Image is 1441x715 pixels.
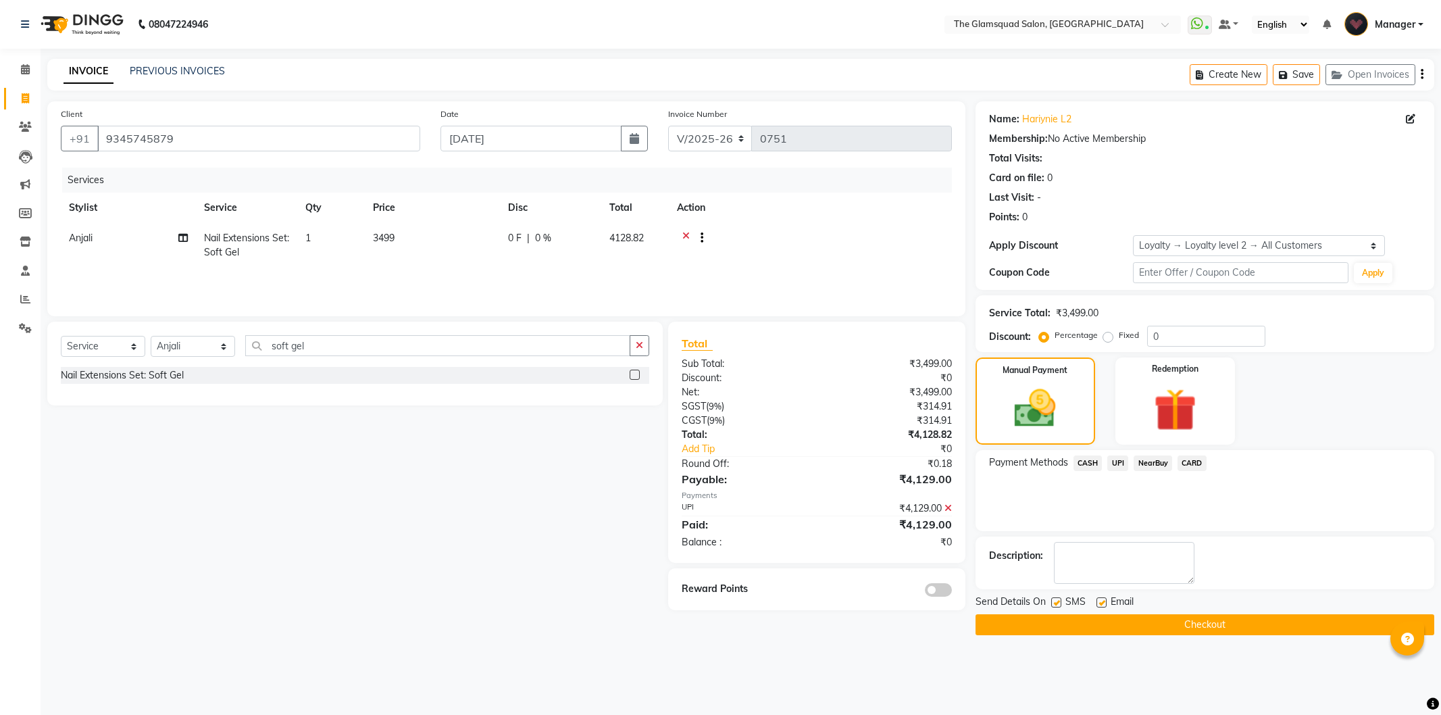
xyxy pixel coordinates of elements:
th: Total [601,193,669,223]
button: +91 [61,126,99,151]
div: Balance : [672,535,817,549]
th: Service [196,193,297,223]
div: No Active Membership [989,132,1421,146]
span: Nail Extensions Set: Soft Gel [204,232,289,258]
div: Service Total: [989,306,1051,320]
b: 08047224946 [149,5,208,43]
span: 3499 [373,232,395,244]
span: | [527,231,530,245]
th: Price [365,193,500,223]
label: Redemption [1152,363,1198,375]
div: Total Visits: [989,151,1042,166]
div: - [1037,191,1041,205]
div: ₹4,128.82 [817,428,962,442]
span: 4128.82 [609,232,644,244]
span: SGST [682,400,706,412]
div: Discount: [989,330,1031,344]
div: Coupon Code [989,266,1133,280]
div: ₹4,129.00 [817,501,962,516]
span: Send Details On [976,595,1046,612]
div: ( ) [672,414,817,428]
div: ₹0 [817,371,962,385]
span: Payment Methods [989,455,1068,470]
th: Disc [500,193,601,223]
label: Date [440,108,459,120]
div: Net: [672,385,817,399]
div: Payments [682,490,952,501]
div: Description: [989,549,1043,563]
input: Search or Scan [245,335,630,356]
div: Card on file: [989,171,1044,185]
button: Open Invoices [1325,64,1415,85]
div: Apply Discount [989,239,1133,253]
div: 0 [1022,210,1028,224]
div: ₹3,499.00 [817,357,962,371]
a: Add Tip [672,442,841,456]
div: Sub Total: [672,357,817,371]
label: Invoice Number [668,108,727,120]
div: ₹4,129.00 [817,471,962,487]
div: ₹3,499.00 [817,385,962,399]
a: INVOICE [64,59,113,84]
th: Action [669,193,952,223]
span: SMS [1065,595,1086,612]
div: ₹0 [841,442,962,456]
div: Round Off: [672,457,817,471]
input: Search by Name/Mobile/Email/Code [97,126,420,151]
a: Hariynie L2 [1022,112,1071,126]
label: Manual Payment [1003,364,1067,376]
label: Percentage [1055,329,1098,341]
img: Manager [1344,12,1368,36]
div: Membership: [989,132,1048,146]
div: Name: [989,112,1019,126]
label: Client [61,108,82,120]
a: PREVIOUS INVOICES [130,65,225,77]
div: Last Visit: [989,191,1034,205]
div: ( ) [672,399,817,414]
button: Create New [1190,64,1267,85]
th: Stylist [61,193,196,223]
span: Total [682,337,713,351]
div: Points: [989,210,1019,224]
span: CARD [1178,455,1207,471]
span: 0 % [535,231,551,245]
div: ₹0.18 [817,457,962,471]
div: 0 [1047,171,1053,185]
span: 0 F [508,231,522,245]
div: ₹4,129.00 [817,516,962,533]
span: UPI [1107,455,1128,471]
span: 9% [709,401,722,412]
div: ₹3,499.00 [1056,306,1098,320]
div: Reward Points [672,582,817,597]
span: CGST [682,414,707,426]
div: Payable: [672,471,817,487]
input: Enter Offer / Coupon Code [1133,262,1349,283]
span: 1 [305,232,311,244]
button: Apply [1354,263,1392,283]
div: ₹314.91 [817,414,962,428]
div: Total: [672,428,817,442]
div: ₹314.91 [817,399,962,414]
button: Checkout [976,614,1434,635]
img: logo [34,5,127,43]
span: Manager [1375,18,1415,32]
div: Services [62,168,962,193]
img: _gift.svg [1140,383,1210,437]
label: Fixed [1119,329,1139,341]
span: 9% [709,415,722,426]
span: Email [1111,595,1134,612]
div: Nail Extensions Set: Soft Gel [61,368,184,383]
img: _cash.svg [1001,385,1069,433]
span: Anjali [69,232,93,244]
iframe: chat widget [1384,661,1427,701]
div: ₹0 [817,535,962,549]
button: Save [1273,64,1320,85]
div: UPI [672,501,817,516]
th: Qty [297,193,365,223]
div: Discount: [672,371,817,385]
div: Paid: [672,516,817,533]
span: CASH [1073,455,1103,471]
span: NearBuy [1134,455,1172,471]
